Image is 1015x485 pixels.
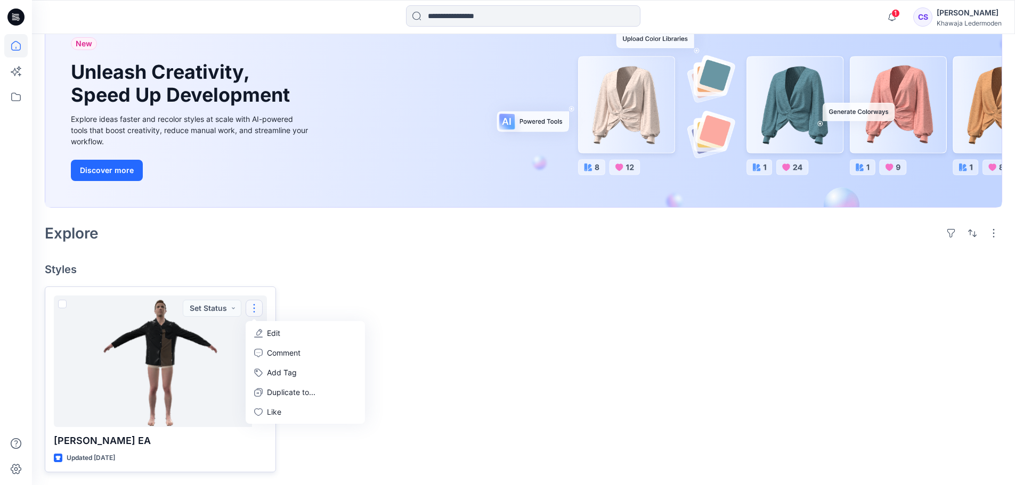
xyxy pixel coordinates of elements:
[248,363,363,382] button: Add Tag
[45,263,1002,276] h4: Styles
[54,295,267,427] a: IVO Shirt EA
[67,453,115,464] p: Updated [DATE]
[76,37,92,50] span: New
[71,160,311,181] a: Discover more
[267,347,301,358] p: Comment
[71,113,311,147] div: Explore ideas faster and recolor styles at scale with AI-powered tools that boost creativity, red...
[267,387,315,398] p: Duplicate to...
[891,9,900,18] span: 1
[54,433,267,448] p: [PERSON_NAME] EA
[45,225,99,242] h2: Explore
[267,327,280,339] p: Edit
[267,406,281,417] p: Like
[937,6,1002,19] div: [PERSON_NAME]
[937,19,1002,27] div: Khawaja Ledermoden
[71,61,295,106] h1: Unleash Creativity, Speed Up Development
[248,323,363,343] a: Edit
[71,160,143,181] button: Discover more
[913,7,932,27] div: CS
